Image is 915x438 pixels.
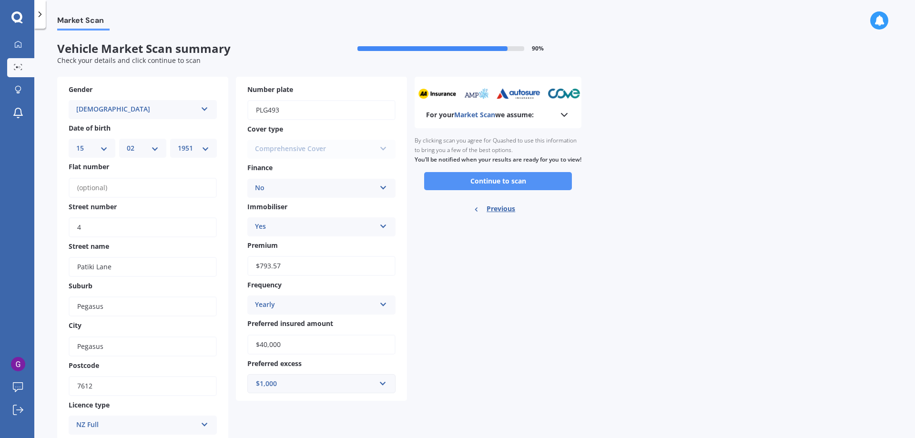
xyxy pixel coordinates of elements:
span: Postcode [69,361,99,370]
span: Cover type [247,124,283,133]
span: Preferred insured amount [247,319,333,328]
span: Street number [69,202,117,211]
span: Date of birth [69,123,111,132]
span: 90 % [532,45,544,52]
img: autosure_sm.webp [495,88,539,99]
div: NZ Full [76,419,197,431]
img: AItbvmmzqwf1tp2Q6junwOva5WyqywI8rMaFPLPdt7X4=s96-c [11,357,25,371]
span: Licence type [69,400,110,409]
span: Number plate [247,85,293,94]
input: Enter premium [247,256,396,276]
div: $1,000 [256,378,376,389]
button: Continue to scan [424,172,572,190]
span: Previous [487,202,515,216]
span: Suburb [69,281,92,290]
span: Check your details and click continue to scan [57,56,201,65]
span: Vehicle Market Scan summary [57,42,319,56]
span: Market Scan [454,110,495,119]
span: Market Scan [57,16,110,29]
span: Preferred excess [247,359,302,368]
div: No [255,183,376,194]
img: cove_sm.webp [547,88,579,99]
div: Yearly [255,299,376,311]
span: Frequency [247,280,282,289]
img: aa_sm.webp [417,88,455,99]
span: Street name [69,242,109,251]
div: [DEMOGRAPHIC_DATA] [76,104,197,115]
span: Premium [247,241,278,250]
span: Immobiliser [247,202,287,211]
span: Gender [69,85,92,94]
span: Flat number [69,163,109,172]
b: For your we assume: [426,110,534,120]
b: You’ll be notified when your results are ready for you to view! [415,155,581,163]
input: (optional) [69,178,217,198]
img: amp_sm.png [462,88,488,99]
span: City [69,321,81,330]
div: By clicking scan you agree for Quashed to use this information to bring you a few of the best opt... [415,128,581,172]
div: Yes [255,221,376,233]
span: Finance [247,163,273,173]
